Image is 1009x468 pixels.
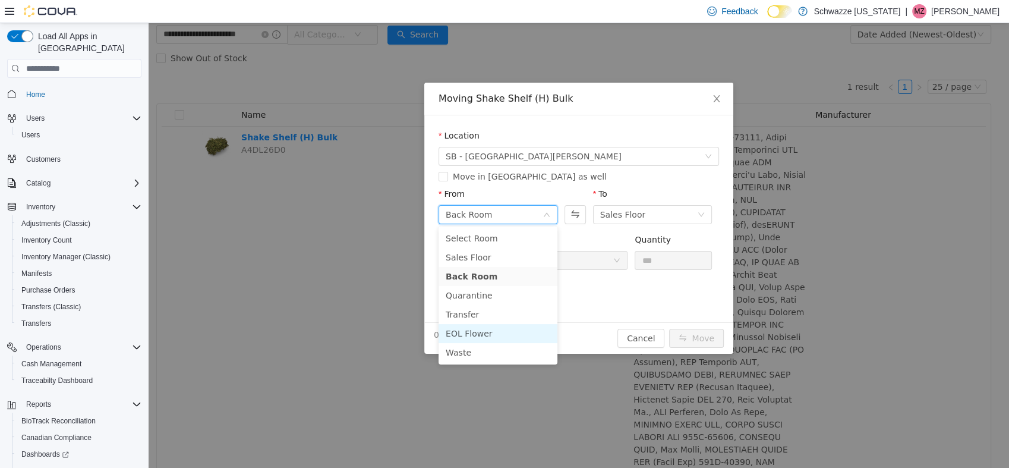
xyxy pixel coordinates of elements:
[12,315,146,332] button: Transfers
[290,166,316,175] label: From
[21,285,75,295] span: Purchase Orders
[12,446,146,463] a: Dashboards
[290,244,409,263] li: Back Room
[521,306,575,325] button: icon: swapMove
[17,283,141,297] span: Purchase Orders
[26,178,51,188] span: Catalog
[17,128,141,142] span: Users
[444,166,459,175] label: To
[26,155,61,164] span: Customers
[21,376,93,385] span: Traceabilty Dashboard
[2,110,146,127] button: Users
[2,85,146,102] button: Home
[21,176,55,190] button: Catalog
[486,212,522,221] label: Quantity
[416,182,437,201] button: Swap
[17,373,141,388] span: Traceabilty Dashboard
[17,447,74,461] a: Dashboards
[21,111,141,125] span: Users
[290,263,409,282] li: Quarantine
[721,5,758,17] span: Feedback
[2,339,146,356] button: Operations
[17,316,56,331] a: Transfers
[914,4,924,18] span: MZ
[767,5,792,18] input: Dark Mode
[297,124,473,142] span: SB - Fort Collins
[17,431,141,445] span: Canadian Compliance
[17,128,45,142] a: Users
[290,282,409,301] li: Transfer
[290,206,409,225] li: Select Room
[2,199,146,215] button: Inventory
[285,306,384,318] span: 0 Grams will be moved.
[487,228,563,246] input: Quantity
[17,250,141,264] span: Inventory Manager (Classic)
[21,86,141,101] span: Home
[12,299,146,315] button: Transfers (Classic)
[12,232,146,249] button: Inventory Count
[12,413,146,429] button: BioTrack Reconciliation
[21,397,141,412] span: Reports
[21,269,52,278] span: Manifests
[290,225,409,244] li: Sales Floor
[26,400,51,409] span: Reports
[17,233,77,247] a: Inventory Count
[21,319,51,328] span: Transfers
[21,450,69,459] span: Dashboards
[21,302,81,312] span: Transfers (Classic)
[21,416,96,426] span: BioTrack Reconciliation
[931,4,999,18] p: [PERSON_NAME]
[26,90,45,99] span: Home
[21,200,60,214] button: Inventory
[12,356,146,372] button: Cash Management
[12,429,146,446] button: Canadian Compliance
[17,216,141,231] span: Adjustments (Classic)
[395,188,402,196] i: icon: down
[17,357,86,371] a: Cash Management
[17,316,141,331] span: Transfers
[452,183,497,200] div: Sales Floor
[905,4,907,18] p: |
[21,200,141,214] span: Inventory
[21,152,65,167] a: Customers
[2,150,146,168] button: Customers
[912,4,926,18] div: Michael Zink
[551,59,585,93] button: Close
[21,252,111,262] span: Inventory Manager (Classic)
[813,4,900,18] p: Schwazze [US_STATE]
[12,249,146,265] button: Inventory Manager (Classic)
[465,234,472,242] i: icon: down
[17,447,141,461] span: Dashboards
[17,357,141,371] span: Cash Management
[21,111,49,125] button: Users
[12,372,146,389] button: Traceabilty Dashboard
[17,216,95,231] a: Adjustments (Classic)
[549,188,556,196] i: icon: down
[21,219,90,228] span: Adjustments (Classic)
[21,340,141,354] span: Operations
[17,266,56,281] a: Manifests
[21,176,141,190] span: Catalog
[21,359,81,369] span: Cash Management
[2,396,146,413] button: Reports
[290,108,331,117] label: Location
[17,233,141,247] span: Inventory Count
[21,152,141,167] span: Customers
[469,306,516,325] button: Cancel
[21,87,50,102] a: Home
[12,127,146,143] button: Users
[290,69,570,82] div: Moving Shake Shelf (H) Bulk
[21,340,66,354] button: Operations
[17,283,80,297] a: Purchase Orders
[17,266,141,281] span: Manifests
[12,215,146,232] button: Adjustments (Classic)
[17,300,86,314] a: Transfers (Classic)
[12,282,146,299] button: Purchase Orders
[17,373,97,388] a: Traceabilty Dashboard
[556,130,563,138] i: icon: down
[563,71,573,80] i: icon: close
[17,250,115,264] a: Inventory Manager (Classic)
[290,301,409,320] li: EOL Flower
[17,300,141,314] span: Transfers (Classic)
